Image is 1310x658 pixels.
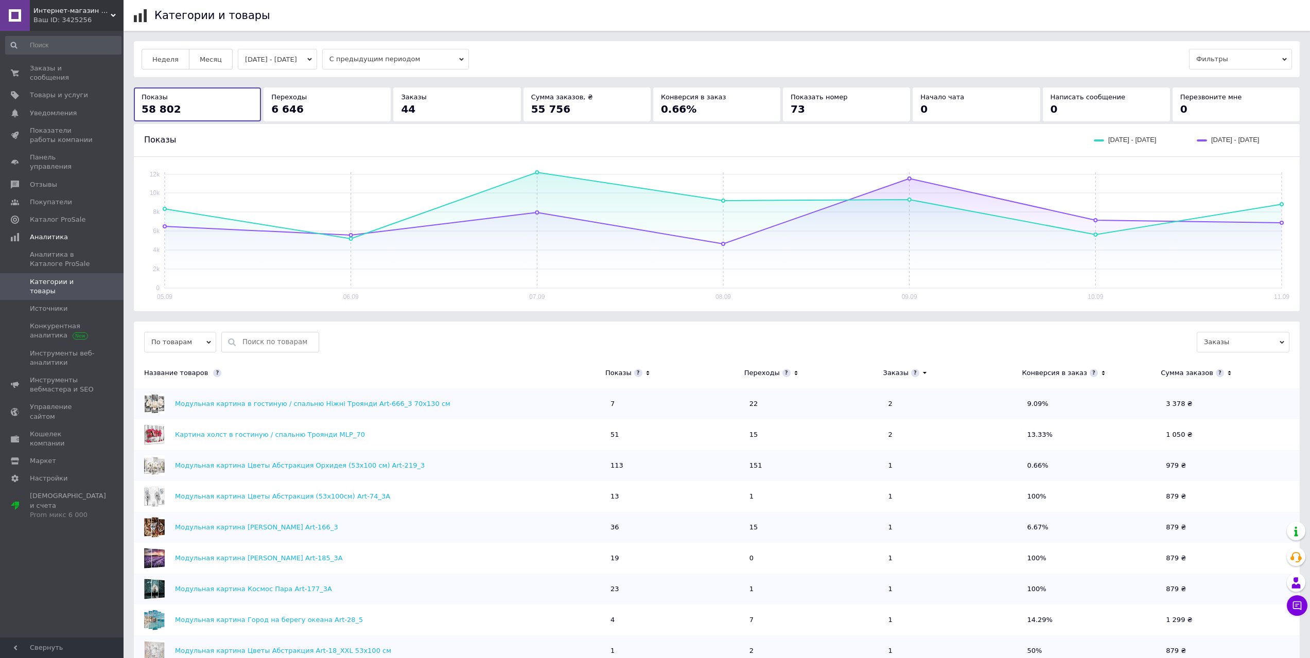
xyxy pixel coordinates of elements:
td: 100% [1022,543,1161,574]
td: 1 [883,574,1022,604]
img: Модульная картина Космос Пара Аrt-177_3А [144,579,165,599]
td: 2 [883,388,1022,419]
span: Интернет-магазин модульных картин "Art Dekors" [33,6,111,15]
td: 1 [744,481,883,512]
td: 36 [605,512,744,543]
div: Название товаров [134,368,600,378]
td: 1 [883,450,1022,481]
span: Маркет [30,456,56,466]
td: 0 [744,543,883,574]
text: 12k [150,171,160,178]
span: Управление сайтом [30,402,95,421]
td: 1 [883,604,1022,635]
text: 07.09 [529,293,545,300]
button: [DATE] - [DATE] [238,49,317,69]
a: Модульная картина Город на берегу океана Art-28_5 [175,615,363,623]
div: Показы [605,368,632,378]
a: Модульная картина Цветы Абстракция Орхидея (53х100 см) Art-219_3 [175,461,425,469]
span: Заказы и сообщения [30,64,95,82]
td: 1 [744,574,883,604]
span: Фильтры [1189,49,1292,69]
button: Месяц [189,49,233,69]
span: Начало чата [920,93,964,101]
text: 06.09 [343,293,359,300]
td: 1 [883,481,1022,512]
td: 879 ₴ [1161,543,1300,574]
td: 9.09% [1022,388,1161,419]
span: Конверсия в заказ [661,93,726,101]
span: Конкурентная аналитика [30,322,95,340]
text: 10k [150,189,160,197]
text: 08.09 [715,293,731,300]
span: Аналитика в Каталоге ProSale [30,250,95,269]
span: Заказы [401,93,426,101]
span: Показать номер [791,93,847,101]
span: Покупатели [30,198,72,207]
span: 0 [920,103,928,115]
span: Источники [30,304,67,313]
span: 0.66% [661,103,696,115]
h1: Категории и товары [154,9,270,22]
td: 2 [883,419,1022,450]
input: Поиск по товарам [242,332,313,352]
div: Заказы [883,368,909,378]
td: 100% [1022,481,1161,512]
span: 6 646 [271,103,304,115]
span: Месяц [200,56,222,63]
span: Каталог ProSale [30,215,85,224]
td: 22 [744,388,883,419]
div: Ваш ID: 3425256 [33,15,124,25]
text: 09.09 [902,293,917,300]
td: 51 [605,419,744,450]
span: Инструменты веб-аналитики [30,349,95,367]
span: Кошелек компании [30,430,95,448]
input: Поиск [5,36,121,55]
td: 1 050 ₴ [1161,419,1300,450]
text: 10.09 [1088,293,1103,300]
td: 1 [883,543,1022,574]
td: 7 [744,604,883,635]
text: 0 [156,284,160,292]
span: Инструменты вебмастера и SEO [30,376,95,394]
span: Товары и услуги [30,91,88,100]
button: Чат с покупателем [1287,595,1307,616]
td: 3 378 ₴ [1161,388,1300,419]
text: 4k [153,246,160,254]
div: Prom микс 6 000 [30,510,106,520]
td: 879 ₴ [1161,574,1300,604]
span: 0 [1051,103,1058,115]
td: 6.67% [1022,512,1161,543]
div: Конверсия в заказ [1022,368,1087,378]
div: Сумма заказов [1161,368,1213,378]
a: Картина холст в гостиную / спальню Троянди MLP_70 [175,430,365,438]
span: Панель управления [30,153,95,171]
td: 1 299 ₴ [1161,604,1300,635]
td: 879 ₴ [1161,481,1300,512]
td: 113 [605,450,744,481]
text: 11.09 [1274,293,1289,300]
td: 15 [744,512,883,543]
text: 8k [153,208,160,216]
img: Картина холст в гостиную / спальню Троянди MLP_70 [144,424,165,445]
span: Сумма заказов, ₴ [531,93,593,101]
img: Модульная картина Город на берегу океана Art-28_5 [144,610,165,630]
td: 19 [605,543,744,574]
img: Модульная картина в гостиную / спальню Ніжні Троянди Art-666_3 70x130 см [144,394,165,414]
img: Модульная картина Кофе Art-166_3 [144,517,165,538]
td: 13 [605,481,744,512]
span: 44 [401,103,415,115]
a: Модульная картина Космос Пара Аrt-177_3А [175,584,332,592]
a: Модульная картина Цветы Абстракция (53x100см) Аrt-74_3А [175,492,390,500]
span: Категории и товары [30,277,95,296]
td: 0.66% [1022,450,1161,481]
span: 0 [1180,103,1187,115]
td: 4 [605,604,744,635]
td: 14.29% [1022,604,1161,635]
text: 6k [153,227,160,235]
span: С предыдущим периодом [322,49,469,69]
a: Модульная картина Цветы Абстракция Art-18_XXL 53x100 см [175,646,391,654]
span: Уведомления [30,109,77,118]
button: Неделя [142,49,189,69]
img: Модульная картина Цветы Абстракция (53x100см) Аrt-74_3А [144,486,165,507]
img: Модульная картина Цветы Абстракция Орхидея (53х100 см) Art-219_3 [144,455,165,476]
